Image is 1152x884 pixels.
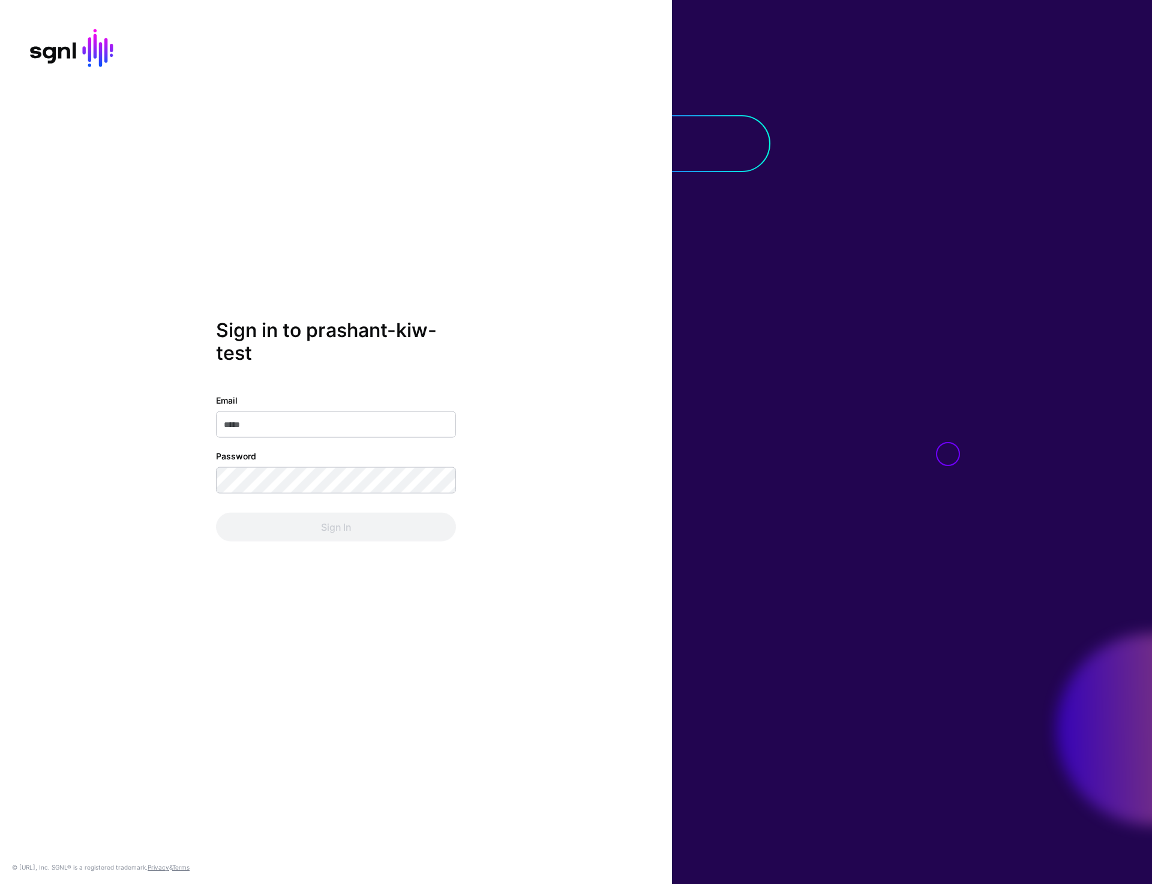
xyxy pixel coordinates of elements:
[172,864,190,871] a: Terms
[12,862,190,872] div: © [URL], Inc. SGNL® is a registered trademark. &
[216,449,256,462] label: Password
[148,864,169,871] a: Privacy
[216,319,456,365] h2: Sign in to prashant-kiw-test
[216,393,238,406] label: Email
